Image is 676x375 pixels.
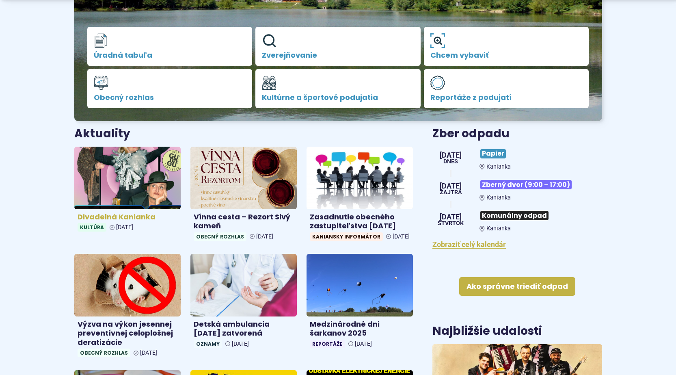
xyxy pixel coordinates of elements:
[194,232,246,241] span: Obecný rozhlas
[438,221,464,226] span: štvrtok
[430,51,583,59] span: Chcem vybaviť
[307,254,413,351] a: Medzinárodné dni šarkanov 2025 Reportáže [DATE]
[310,340,345,348] span: Reportáže
[440,159,462,165] span: Dnes
[190,254,297,351] a: Detská ambulancia [DATE] zatvorená Oznamy [DATE]
[94,93,246,102] span: Obecný rozhlas
[486,163,511,170] span: Kanianka
[310,232,383,241] span: Kaniansky informátor
[262,51,414,59] span: Zverejňovanie
[432,177,602,201] a: Zberný dvor (9:00 – 17:00) Kanianka [DATE] Zajtra
[140,349,157,356] span: [DATE]
[480,180,572,189] span: Zberný dvor (9:00 – 17:00)
[74,128,130,140] h3: Aktuality
[424,69,589,108] a: Reportáže z podujatí
[430,93,583,102] span: Reportáže z podujatí
[432,128,602,140] h3: Zber odpadu
[87,69,253,108] a: Obecný rozhlas
[355,340,372,347] span: [DATE]
[438,213,464,221] span: [DATE]
[262,93,414,102] span: Kultúrne a športové podujatia
[480,149,506,158] span: Papier
[116,224,133,231] span: [DATE]
[440,182,462,190] span: [DATE]
[459,277,575,296] a: Ako správne triediť odpad
[440,190,462,195] span: Zajtra
[78,320,177,347] h4: Výzva na výkon jesennej preventívnej celoplošnej deratizácie
[74,147,181,235] a: Divadelná Kanianka Kultúra [DATE]
[432,208,602,232] a: Komunálny odpad Kanianka [DATE] štvrtok
[480,211,549,220] span: Komunálny odpad
[255,69,421,108] a: Kultúrne a športové podujatia
[424,27,589,66] a: Chcem vybaviť
[78,349,130,357] span: Obecný rozhlas
[190,147,297,244] a: Vínna cesta – Rezort Sivý kameň Obecný rozhlas [DATE]
[194,320,294,338] h4: Detská ambulancia [DATE] zatvorená
[194,340,222,348] span: Oznamy
[486,225,511,232] span: Kanianka
[310,320,410,338] h4: Medzinárodné dni šarkanov 2025
[432,240,506,249] a: Zobraziť celý kalendár
[94,51,246,59] span: Úradná tabuľa
[393,233,410,240] span: [DATE]
[255,27,421,66] a: Zverejňovanie
[310,212,410,231] h4: Zasadnutie obecného zastupiteľstva [DATE]
[87,27,253,66] a: Úradná tabuľa
[194,212,294,231] h4: Vínna cesta – Rezort Sivý kameň
[432,325,542,338] h3: Najbližšie udalosti
[78,212,177,222] h4: Divadelná Kanianka
[74,254,181,360] a: Výzva na výkon jesennej preventívnej celoplošnej deratizácie Obecný rozhlas [DATE]
[307,147,413,244] a: Zasadnutie obecného zastupiteľstva [DATE] Kaniansky informátor [DATE]
[432,146,602,170] a: Papier Kanianka [DATE] Dnes
[440,152,462,159] span: [DATE]
[78,223,106,232] span: Kultúra
[256,233,273,240] span: [DATE]
[232,340,249,347] span: [DATE]
[486,194,511,201] span: Kanianka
